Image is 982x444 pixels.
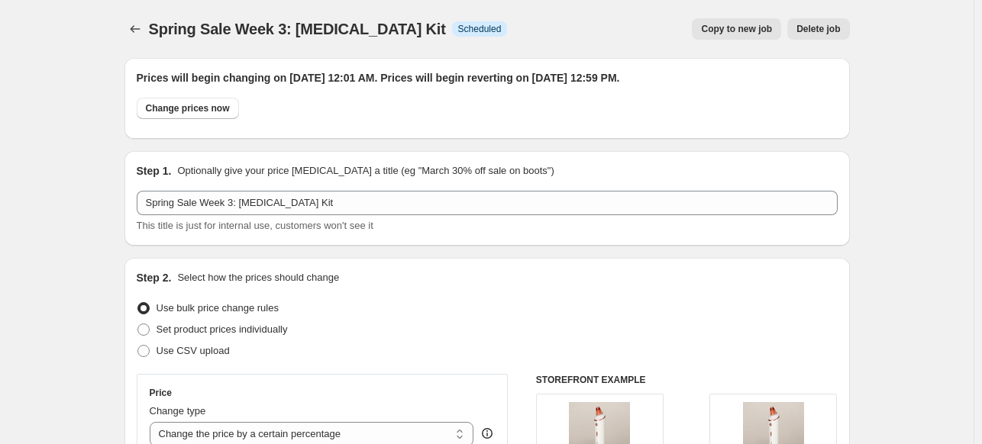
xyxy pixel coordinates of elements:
[536,374,838,386] h6: STOREFRONT EXAMPLE
[137,98,239,119] button: Change prices now
[146,102,230,114] span: Change prices now
[150,405,206,417] span: Change type
[480,426,495,441] div: help
[137,70,838,85] h2: Prices will begin changing on [DATE] 12:01 AM. Prices will begin reverting on [DATE] 12:59 PM.
[692,18,781,40] button: Copy to new job
[177,163,554,179] p: Optionally give your price [MEDICAL_DATA] a title (eg "March 30% off sale on boots")
[157,345,230,356] span: Use CSV upload
[150,387,172,399] h3: Price
[157,323,288,335] span: Set product prices individually
[157,302,279,314] span: Use bulk price change rules
[458,23,502,35] span: Scheduled
[177,270,339,285] p: Select how the prices should change
[701,23,772,35] span: Copy to new job
[137,163,172,179] h2: Step 1.
[137,270,172,285] h2: Step 2.
[149,21,446,37] span: Spring Sale Week 3: [MEDICAL_DATA] Kit
[796,23,840,35] span: Delete job
[124,18,146,40] button: Price change jobs
[787,18,849,40] button: Delete job
[137,191,838,215] input: 30% off holiday sale
[137,220,373,231] span: This title is just for internal use, customers won't see it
